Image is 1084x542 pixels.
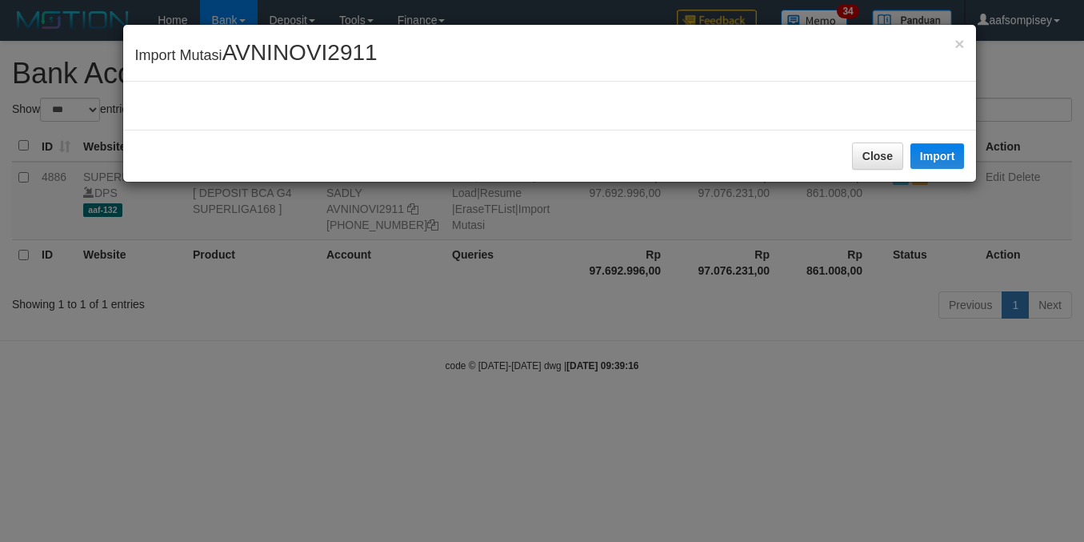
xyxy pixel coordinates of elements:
[852,143,903,170] button: Close
[954,35,964,52] button: Close
[222,40,378,65] span: AVNINOVI2911
[910,143,965,169] button: Import
[135,47,378,63] span: Import Mutasi
[954,34,964,53] span: ×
